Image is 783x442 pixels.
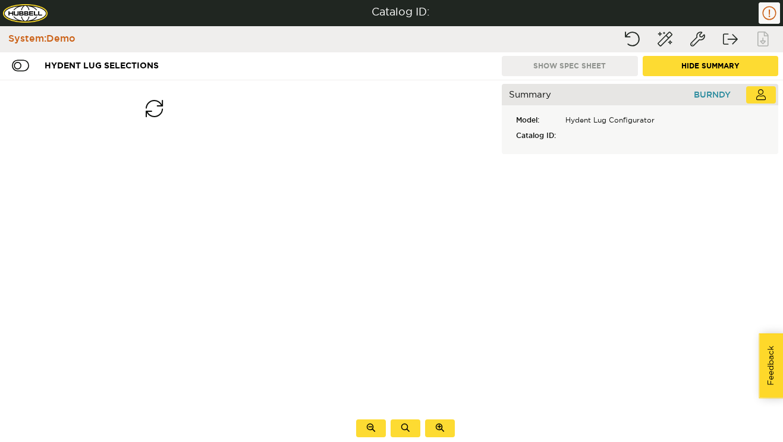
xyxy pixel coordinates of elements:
div: Hydent lug Selections [39,55,165,77]
span: BURNDY [557,90,731,100]
div: Hydent Lug Configurator [561,112,659,128]
div: Summary [502,84,778,105]
div: System: Demo [2,32,76,46]
div: Catalog ID [509,128,561,143]
div: Catalog ID: [372,5,430,21]
button: Hide Summary [643,56,779,76]
div: Model [509,112,561,128]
